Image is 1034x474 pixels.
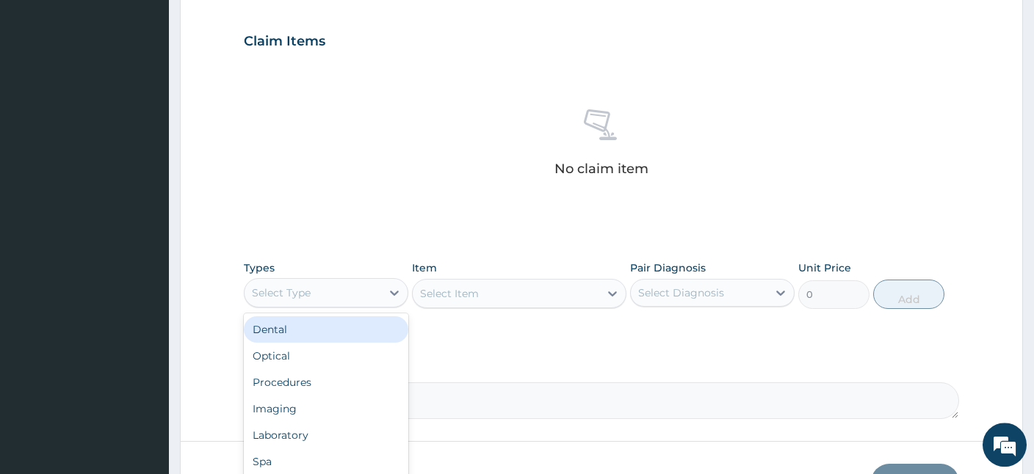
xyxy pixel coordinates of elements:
[638,285,724,300] div: Select Diagnosis
[252,285,311,300] div: Select Type
[7,317,280,368] textarea: Type your message and hit 'Enter'
[412,260,437,275] label: Item
[244,34,325,50] h3: Claim Items
[244,316,408,343] div: Dental
[76,82,247,101] div: Chat with us now
[244,422,408,448] div: Laboratory
[798,260,851,275] label: Unit Price
[554,161,648,176] p: No claim item
[244,369,408,395] div: Procedures
[873,280,944,309] button: Add
[27,73,59,110] img: d_794563401_company_1708531726252_794563401
[244,395,408,422] div: Imaging
[244,343,408,369] div: Optical
[244,262,275,274] label: Types
[630,260,706,275] label: Pair Diagnosis
[241,7,276,43] div: Minimize live chat window
[85,143,203,291] span: We're online!
[244,362,959,374] label: Comment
